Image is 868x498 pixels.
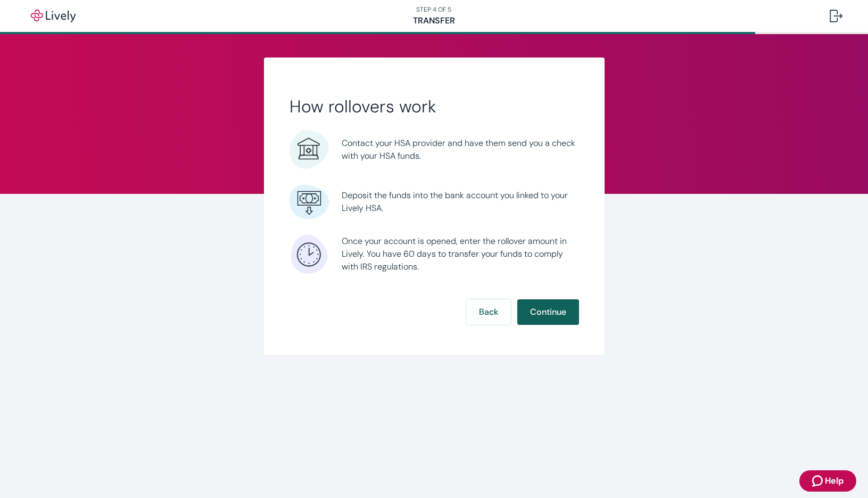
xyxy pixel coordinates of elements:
[812,475,825,487] svg: Zendesk support icon
[517,299,579,325] button: Continue
[342,189,579,215] span: Deposit the funds into the bank account you linked to your Lively HSA.
[799,470,856,492] button: Zendesk support iconHelp
[342,235,579,273] span: Once your account is opened, enter the rollover amount in Lively. You have 60 days to transfer yo...
[825,475,844,487] span: Help
[821,3,851,29] button: Log out
[342,137,579,162] span: Contact your HSA provider and have them send you a check with your HSA funds.
[290,96,579,117] h2: How rollovers work
[23,10,83,22] img: Lively
[466,299,511,325] button: Back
